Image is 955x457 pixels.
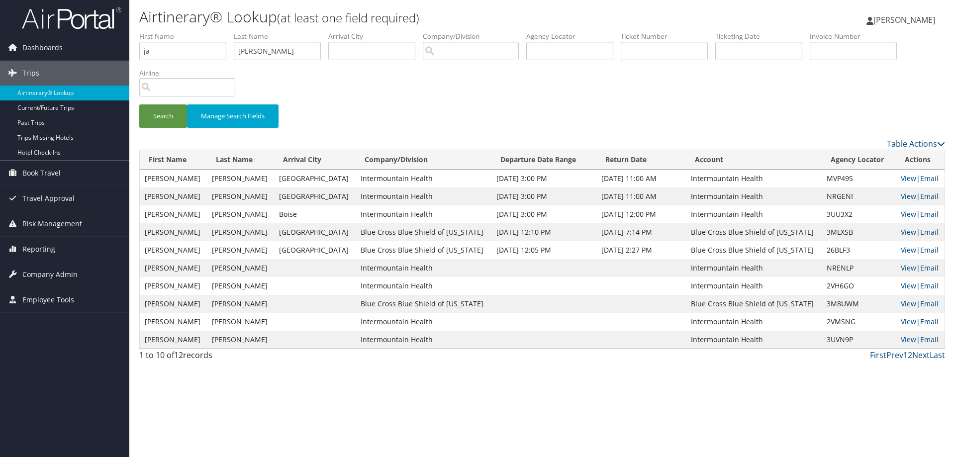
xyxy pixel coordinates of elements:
td: Intermountain Health [356,205,491,223]
span: Trips [22,61,39,86]
td: Intermountain Health [356,313,491,331]
td: Blue Cross Blue Shield of [US_STATE] [356,241,491,259]
td: Blue Cross Blue Shield of [US_STATE] [356,223,491,241]
span: Company Admin [22,262,78,287]
td: [PERSON_NAME] [140,187,207,205]
td: | [896,223,945,241]
td: Intermountain Health [686,170,822,187]
th: Account: activate to sort column ascending [686,150,822,170]
label: Airline [139,68,243,78]
a: View [901,299,916,308]
td: | [896,259,945,277]
td: [DATE] 11:00 AM [596,170,686,187]
a: View [901,335,916,344]
td: | [896,241,945,259]
td: [PERSON_NAME] [207,277,274,295]
a: Email [920,227,939,237]
td: Intermountain Health [356,331,491,349]
td: [GEOGRAPHIC_DATA] [274,241,356,259]
small: (at least one field required) [277,9,419,26]
td: Intermountain Health [686,277,822,295]
span: Book Travel [22,161,61,185]
button: Search [139,104,187,128]
td: [PERSON_NAME] [207,170,274,187]
td: Blue Cross Blue Shield of [US_STATE] [686,295,822,313]
td: [DATE] 2:27 PM [596,241,686,259]
a: View [901,263,916,273]
a: View [901,227,916,237]
td: Blue Cross Blue Shield of [US_STATE] [686,241,822,259]
span: Dashboards [22,35,63,60]
td: [GEOGRAPHIC_DATA] [274,187,356,205]
label: First Name [139,31,234,41]
td: 2VH6GO [822,277,895,295]
label: Ticketing Date [715,31,810,41]
td: [PERSON_NAME] [207,223,274,241]
td: 2VMSNG [822,313,895,331]
td: [PERSON_NAME] [140,313,207,331]
td: [PERSON_NAME] [207,295,274,313]
a: View [901,281,916,290]
label: Ticket Number [621,31,715,41]
a: Email [920,245,939,255]
td: [DATE] 12:10 PM [491,223,597,241]
a: Next [912,350,930,361]
span: Reporting [22,237,55,262]
td: [DATE] 3:00 PM [491,205,597,223]
a: Email [920,263,939,273]
td: | [896,331,945,349]
td: [GEOGRAPHIC_DATA] [274,170,356,187]
a: [PERSON_NAME] [866,5,945,35]
a: View [901,245,916,255]
td: 26BLF3 [822,241,895,259]
td: [DATE] 3:00 PM [491,170,597,187]
a: 2 [908,350,912,361]
td: [PERSON_NAME] [207,313,274,331]
td: | [896,313,945,331]
button: Manage Search Fields [187,104,279,128]
td: NRENLP [822,259,895,277]
td: Boise [274,205,356,223]
td: | [896,187,945,205]
th: Arrival City: activate to sort column ascending [274,150,356,170]
a: Email [920,317,939,326]
td: | [896,205,945,223]
span: 12 [174,350,183,361]
td: Intermountain Health [686,259,822,277]
td: Blue Cross Blue Shield of [US_STATE] [686,223,822,241]
td: [PERSON_NAME] [140,295,207,313]
a: Prev [886,350,903,361]
td: [GEOGRAPHIC_DATA] [274,223,356,241]
td: [PERSON_NAME] [140,170,207,187]
td: [PERSON_NAME] [140,259,207,277]
th: Agency Locator: activate to sort column ascending [822,150,895,170]
a: View [901,209,916,219]
label: Last Name [234,31,328,41]
a: Email [920,209,939,219]
td: [DATE] 7:14 PM [596,223,686,241]
td: Intermountain Health [686,205,822,223]
a: 1 [903,350,908,361]
td: Intermountain Health [686,187,822,205]
span: [PERSON_NAME] [873,14,935,25]
td: [PERSON_NAME] [207,331,274,349]
td: 3MLXSB [822,223,895,241]
a: Table Actions [887,138,945,149]
span: Employee Tools [22,287,74,312]
th: Company/Division [356,150,491,170]
td: [PERSON_NAME] [140,331,207,349]
td: NRGENI [822,187,895,205]
a: Email [920,191,939,201]
td: Intermountain Health [356,277,491,295]
span: Risk Management [22,211,82,236]
td: [DATE] 11:00 AM [596,187,686,205]
td: Intermountain Health [356,170,491,187]
td: Intermountain Health [356,259,491,277]
td: [PERSON_NAME] [207,259,274,277]
label: Agency Locator [526,31,621,41]
td: Blue Cross Blue Shield of [US_STATE] [356,295,491,313]
a: Last [930,350,945,361]
td: 3M8UWM [822,295,895,313]
td: [DATE] 12:05 PM [491,241,597,259]
td: 3UU3X2 [822,205,895,223]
